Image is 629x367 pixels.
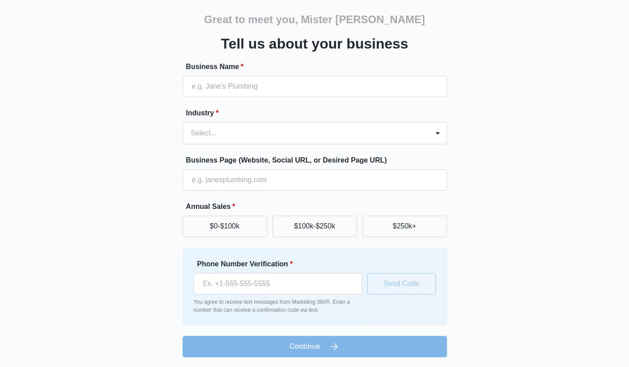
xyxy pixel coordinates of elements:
[221,33,408,54] h3: Tell us about your business
[186,155,450,166] label: Business Page (Website, Social URL, or Desired Page URL)
[362,216,447,237] button: $250k+
[183,169,447,191] input: e.g. janesplumbing.com
[186,201,450,212] label: Annual Sales
[194,298,362,314] p: You agree to receive text messages from Marketing 360®. Enter a number that can receive a confirm...
[194,273,362,294] input: Ex. +1-555-555-5555
[272,216,357,237] button: $100k-$250k
[183,216,267,237] button: $0-$100k
[186,108,450,118] label: Industry
[204,12,425,28] h2: Great to meet you, Mister [PERSON_NAME]
[183,76,447,97] input: e.g. Jane's Plumbing
[186,61,450,72] label: Business Name
[197,259,365,269] label: Phone Number Verification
